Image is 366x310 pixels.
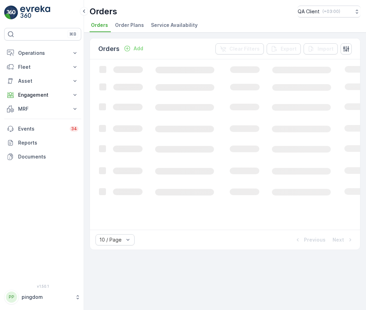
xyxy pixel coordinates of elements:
div: PP [6,291,17,303]
p: Import [318,45,334,52]
button: QA Client(+03:00) [298,6,360,17]
p: Orders [98,44,120,54]
p: Documents [18,153,78,160]
span: v 1.50.1 [4,284,81,288]
button: PPpingdom [4,290,81,304]
p: ( +03:00 ) [322,9,340,14]
p: ⌘B [69,31,76,37]
p: Reports [18,139,78,146]
p: Events [18,125,66,132]
button: Next [332,236,354,244]
img: logo_light-DOdMpM7g.png [20,6,50,20]
span: Order Plans [115,22,144,29]
p: Export [281,45,297,52]
p: Clear Filters [229,45,260,52]
button: MRF [4,102,81,116]
p: Asset [18,77,67,84]
button: Previous [293,236,326,244]
p: QA Client [298,8,320,15]
p: Previous [304,236,326,243]
img: logo [4,6,18,20]
button: Export [267,43,301,54]
p: pingdom [22,294,71,301]
p: Add [134,45,143,52]
button: Clear Filters [215,43,264,54]
span: Orders [91,22,108,29]
span: Service Availability [151,22,198,29]
p: Orders [90,6,117,17]
p: MRF [18,105,67,112]
p: 34 [71,126,77,132]
a: Events34 [4,122,81,136]
button: Operations [4,46,81,60]
button: Add [121,44,146,53]
button: Import [304,43,338,54]
button: Asset [4,74,81,88]
button: Engagement [4,88,81,102]
button: Fleet [4,60,81,74]
p: Next [333,236,344,243]
a: Reports [4,136,81,150]
p: Operations [18,50,67,57]
a: Documents [4,150,81,164]
p: Fleet [18,64,67,71]
p: Engagement [18,91,67,98]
